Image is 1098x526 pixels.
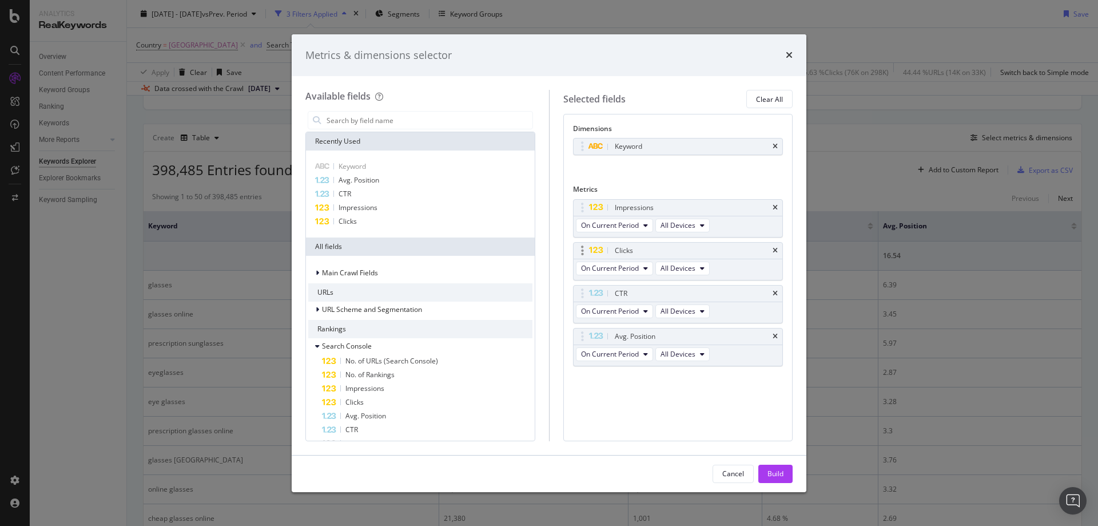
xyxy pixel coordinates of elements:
span: All Devices [661,349,695,359]
span: No. of URLs (Search Console) [345,356,438,366]
button: On Current Period [576,262,653,275]
button: Cancel [713,465,754,483]
div: Dimensions [573,124,783,138]
span: CTR [339,189,351,199]
button: All Devices [655,304,710,318]
span: Search Console [322,341,372,351]
span: CTR [345,425,358,434]
span: Keyword [339,161,366,171]
div: Avg. Position [615,331,655,342]
span: On Current Period [581,220,639,230]
div: times [786,48,793,63]
div: Metrics [573,184,783,199]
button: All Devices [655,347,710,361]
div: Clicks [615,245,633,256]
div: Keywordtimes [573,138,783,155]
div: ImpressionstimesOn Current PeriodAll Devices [573,199,783,238]
span: Avg. Position [345,411,386,421]
div: Rankings [308,320,532,338]
span: Avg. Position [339,175,379,185]
span: On Current Period [581,306,639,316]
button: All Devices [655,219,710,232]
div: CTRtimesOn Current PeriodAll Devices [573,285,783,323]
span: URL Scheme and Segmentation [322,304,422,314]
div: times [773,204,778,211]
div: All fields [306,238,535,256]
span: All Devices [661,220,695,230]
div: Cancel [722,469,744,478]
span: On Current Period [581,263,639,273]
div: Selected fields [563,93,626,106]
div: modal [292,34,806,492]
div: times [773,143,778,150]
div: Metrics & dimensions selector [305,48,452,63]
span: No. of Rankings [345,370,395,379]
div: URLs [308,283,532,302]
div: Recently Used [306,132,535,151]
div: Available fields [305,90,371,102]
div: Avg. PositiontimesOn Current PeriodAll Devices [573,328,783,366]
button: All Devices [655,262,710,275]
span: Impressions [339,203,377,212]
span: Clicks [339,216,357,226]
span: Clicks [345,397,364,407]
div: ClickstimesOn Current PeriodAll Devices [573,242,783,280]
button: Clear All [746,90,793,108]
div: Clear All [756,94,783,104]
span: All Devices [661,263,695,273]
span: Main Crawl Fields [322,268,378,278]
button: On Current Period [576,304,653,318]
span: On Current Period [581,349,639,359]
button: On Current Period [576,347,653,361]
input: Search by field name [325,112,532,129]
button: On Current Period [576,219,653,232]
span: All Devices [661,306,695,316]
span: Impressions [345,383,384,393]
div: CTR [615,288,627,299]
div: times [773,247,778,254]
div: Build [767,469,783,478]
div: times [773,290,778,297]
div: times [773,333,778,340]
div: Impressions [615,202,654,213]
div: Open Intercom Messenger [1059,487,1087,515]
button: Build [758,465,793,483]
div: Keyword [615,141,642,152]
